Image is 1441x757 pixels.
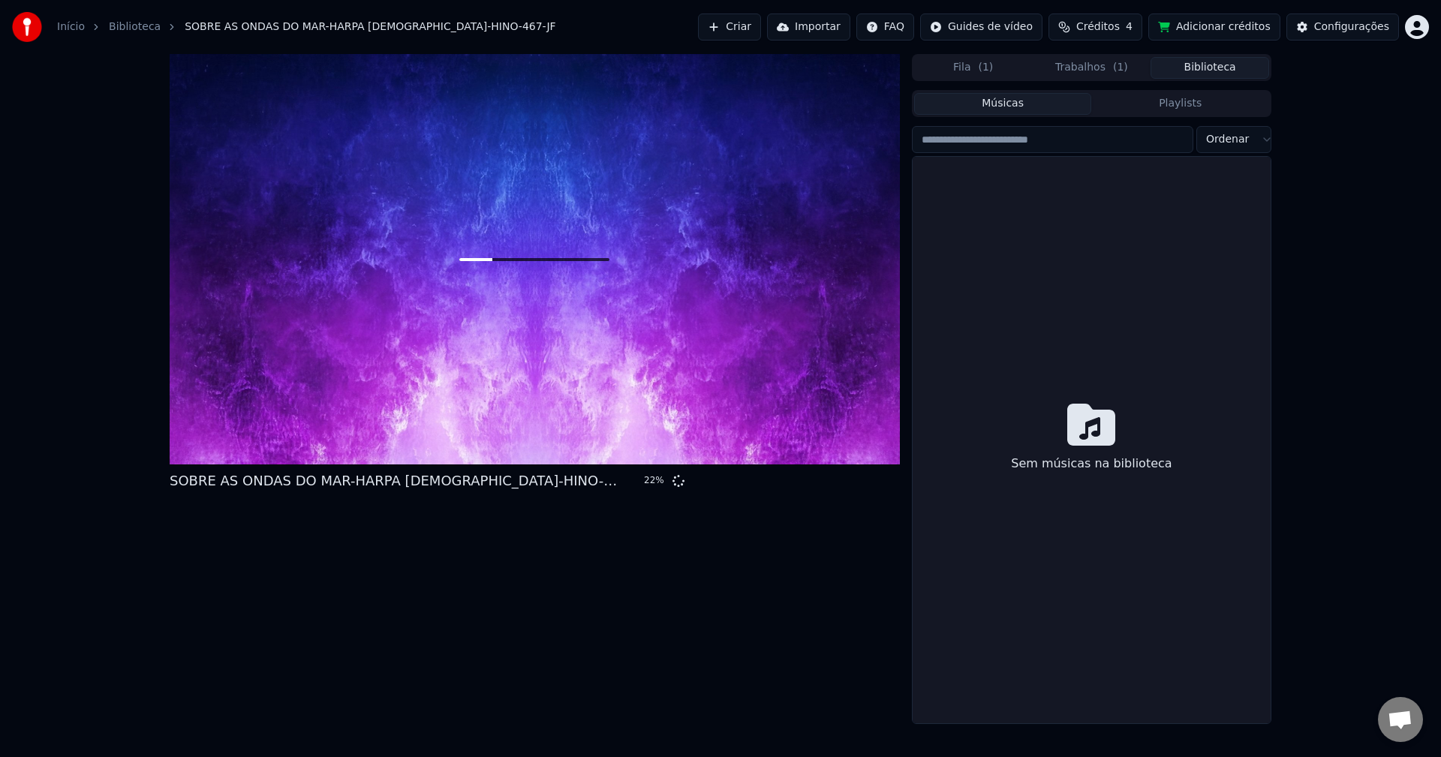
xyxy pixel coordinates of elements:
[698,14,761,41] button: Criar
[109,20,161,35] a: Biblioteca
[57,20,85,35] a: Início
[1048,14,1142,41] button: Créditos4
[644,475,666,487] div: 22 %
[767,14,850,41] button: Importar
[914,93,1092,115] button: Músicas
[1005,449,1178,479] div: Sem músicas na biblioteca
[856,14,914,41] button: FAQ
[1151,57,1269,79] button: Biblioteca
[1314,20,1389,35] div: Configurações
[1091,93,1269,115] button: Playlists
[1033,57,1151,79] button: Trabalhos
[1126,20,1133,35] span: 4
[1076,20,1120,35] span: Créditos
[1286,14,1399,41] button: Configurações
[12,12,42,42] img: youka
[1113,60,1128,75] span: ( 1 )
[170,470,620,491] div: SOBRE AS ONDAS DO MAR-HARPA [DEMOGRAPHIC_DATA]-HINO-467-JF
[914,57,1033,79] button: Fila
[1378,697,1423,742] div: Bate-papo aberto
[920,14,1042,41] button: Guides de vídeo
[1206,132,1249,147] span: Ordenar
[57,20,556,35] nav: breadcrumb
[185,20,555,35] span: SOBRE AS ONDAS DO MAR-HARPA [DEMOGRAPHIC_DATA]-HINO-467-JF
[978,60,993,75] span: ( 1 )
[1148,14,1280,41] button: Adicionar créditos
